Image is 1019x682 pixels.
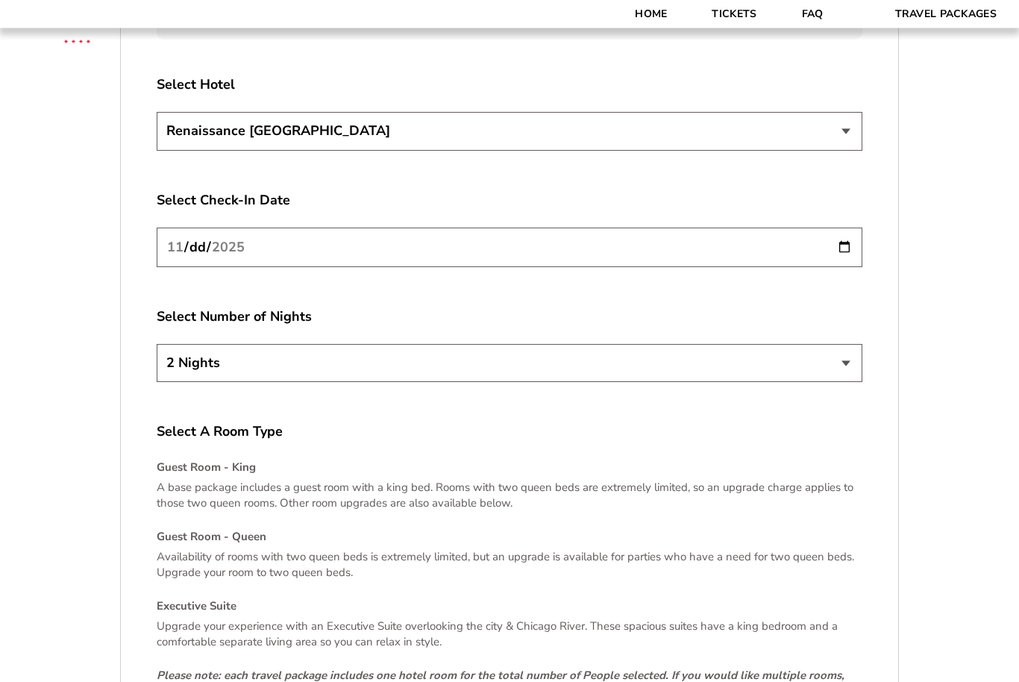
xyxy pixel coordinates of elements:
label: Select Check-In Date [157,192,862,210]
p: Availability of rooms with two queen beds is extremely limited, but an upgrade is available for p... [157,550,862,581]
h4: Guest Room - King [157,460,862,476]
h4: Guest Room - Queen [157,530,862,545]
p: A base package includes a guest room with a king bed. Rooms with two queen beds are extremely lim... [157,481,862,512]
h4: Executive Suite [157,599,862,615]
p: Upgrade your experience with an Executive Suite overlooking the city & Chicago River. These spaci... [157,619,862,651]
img: CBS Sports Thanksgiving Classic [45,7,110,72]
label: Select Hotel [157,76,862,95]
label: Select A Room Type [157,423,862,442]
label: Select Number of Nights [157,308,862,327]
